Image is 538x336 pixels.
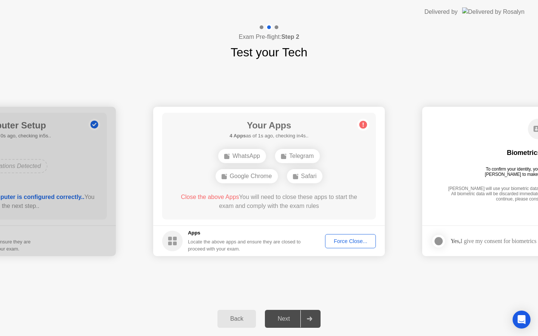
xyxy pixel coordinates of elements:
[451,238,460,244] strong: Yes,
[229,132,308,140] h5: as of 1s ago, checking in4s..
[275,149,320,163] div: Telegram
[267,315,300,322] div: Next
[216,169,278,183] div: Google Chrome
[231,43,307,61] h1: Test your Tech
[229,119,308,132] h1: Your Apps
[173,193,365,211] div: You will need to close these apps to start the exam and comply with the exam rules
[220,315,254,322] div: Back
[281,34,299,40] b: Step 2
[239,32,299,41] h4: Exam Pre-flight:
[188,229,301,237] h5: Apps
[325,234,376,248] button: Force Close...
[462,7,525,16] img: Delivered by Rosalyn
[265,310,321,328] button: Next
[217,310,256,328] button: Back
[424,7,458,16] div: Delivered by
[229,133,246,139] b: 4 Apps
[328,238,373,244] div: Force Close...
[287,169,323,183] div: Safari
[513,311,531,329] div: Open Intercom Messenger
[188,238,301,252] div: Locate the above apps and ensure they are closed to proceed with your exam.
[218,149,266,163] div: WhatsApp
[181,194,239,200] span: Close the above Apps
